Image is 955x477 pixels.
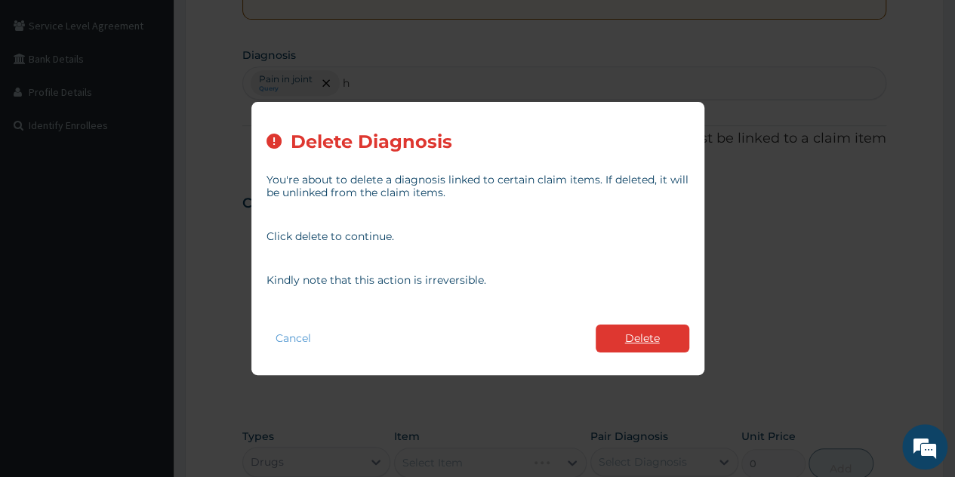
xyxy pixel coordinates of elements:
h2: Delete Diagnosis [291,132,452,152]
button: Cancel [266,328,320,349]
button: Delete [596,325,689,352]
span: We're online! [88,143,208,295]
p: Kindly note that this action is irreversible. [266,274,689,287]
p: Click delete to continue. [266,230,689,243]
p: You're about to delete a diagnosis linked to certain claim items. If deleted, it will be unlinked... [266,174,689,199]
div: Chat with us now [79,85,254,104]
div: Minimize live chat window [248,8,284,44]
img: d_794563401_company_1708531726252_794563401 [28,75,61,113]
textarea: Type your message and hit 'Enter' [8,317,288,370]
